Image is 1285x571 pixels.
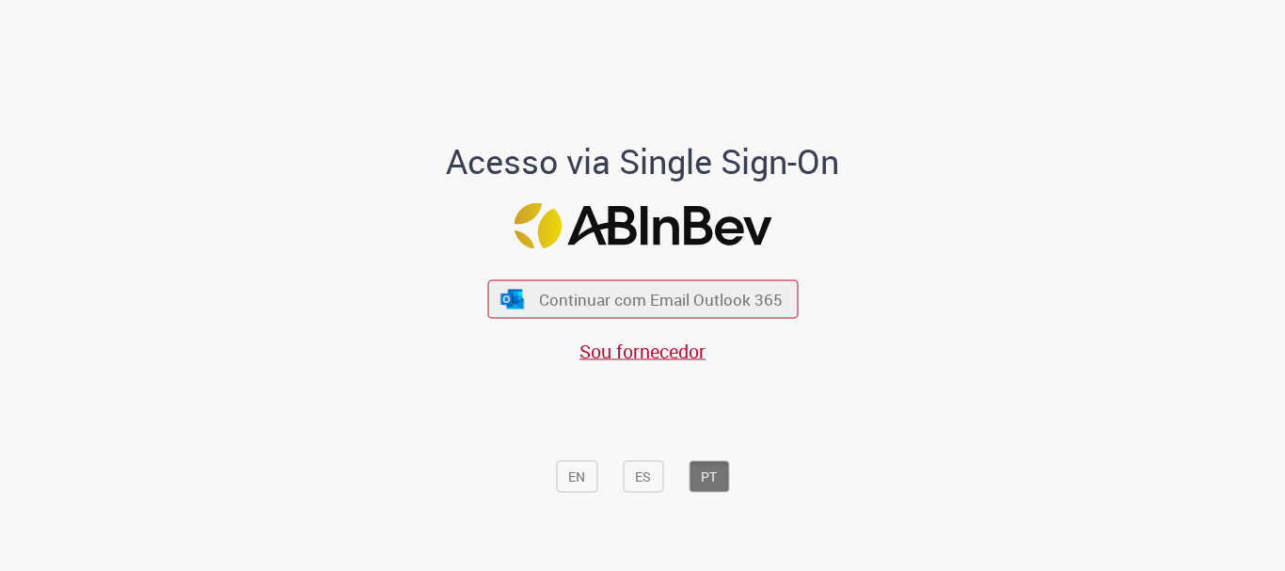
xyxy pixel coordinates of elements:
img: ícone Azure/Microsoft 360 [500,289,526,309]
a: Sou fornecedor [579,339,706,364]
span: Continuar com Email Outlook 365 [539,289,783,310]
button: EN [556,461,597,493]
button: ES [623,461,663,493]
button: ícone Azure/Microsoft 360 Continuar com Email Outlook 365 [487,280,798,319]
h1: Acesso via Single Sign-On [382,143,904,181]
button: PT [689,461,729,493]
img: Logo ABInBev [514,203,771,249]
